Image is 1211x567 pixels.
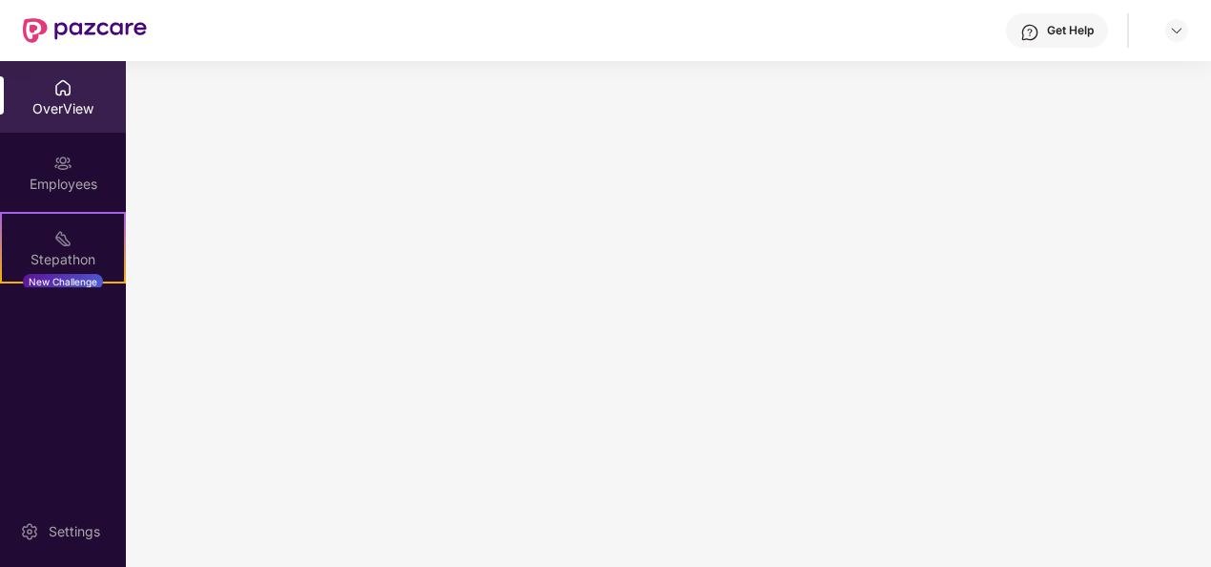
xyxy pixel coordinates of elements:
[23,274,103,289] div: New Challenge
[53,78,72,97] img: svg+xml;base64,PHN2ZyBpZD0iSG9tZSIgeG1sbnM9Imh0dHA6Ly93d3cudzMub3JnLzIwMDAvc3ZnIiB3aWR0aD0iMjAiIG...
[43,522,106,541] div: Settings
[23,18,147,43] img: New Pazcare Logo
[1047,23,1094,38] div: Get Help
[53,229,72,248] img: svg+xml;base64,PHN2ZyB4bWxucz0iaHR0cDovL3d3dy53My5vcmcvMjAwMC9zdmciIHdpZHRoPSIyMSIgaGVpZ2h0PSIyMC...
[1169,23,1184,38] img: svg+xml;base64,PHN2ZyBpZD0iRHJvcGRvd24tMzJ4MzIiIHhtbG5zPSJodHRwOi8vd3d3LnczLm9yZy8yMDAwL3N2ZyIgd2...
[2,250,124,269] div: Stepathon
[20,522,39,541] img: svg+xml;base64,PHN2ZyBpZD0iU2V0dGluZy0yMHgyMCIgeG1sbnM9Imh0dHA6Ly93d3cudzMub3JnLzIwMDAvc3ZnIiB3aW...
[53,154,72,173] img: svg+xml;base64,PHN2ZyBpZD0iRW1wbG95ZWVzIiB4bWxucz0iaHR0cDovL3d3dy53My5vcmcvMjAwMC9zdmciIHdpZHRoPS...
[1020,23,1039,42] img: svg+xml;base64,PHN2ZyBpZD0iSGVscC0zMngzMiIgeG1sbnM9Imh0dHA6Ly93d3cudzMub3JnLzIwMDAvc3ZnIiB3aWR0aD...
